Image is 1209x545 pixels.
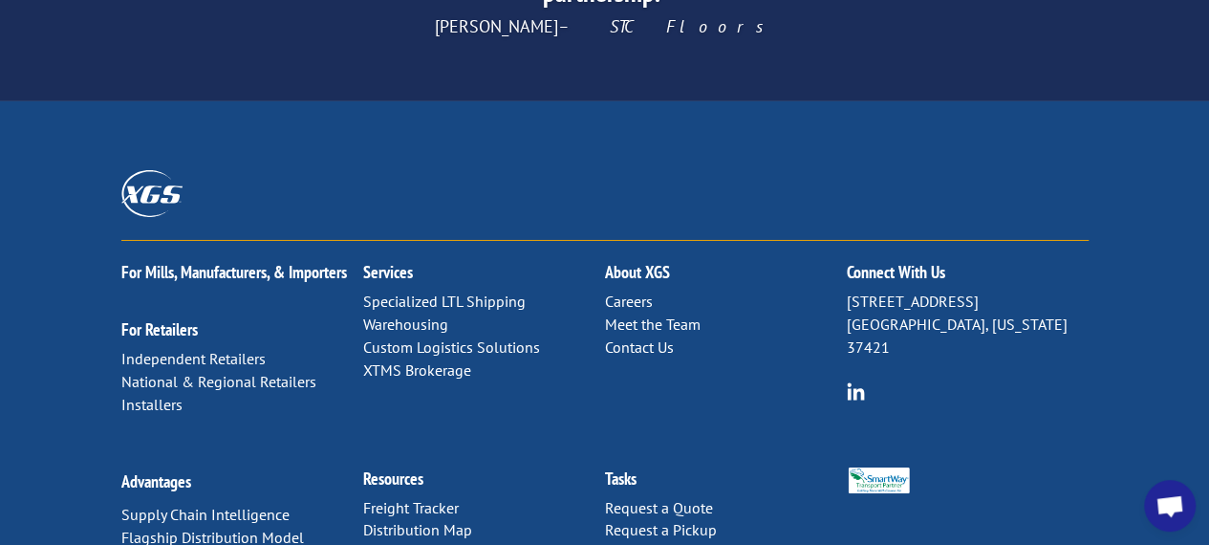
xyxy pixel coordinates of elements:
em: – STC Floors [558,15,775,37]
h2: Tasks [605,470,847,497]
a: XTMS Brokerage [363,360,471,380]
a: About XGS [605,261,670,283]
img: Smartway_Logo [847,468,912,494]
span: [PERSON_NAME] [435,15,775,37]
a: Contact Us [605,338,674,357]
a: For Mills, Manufacturers, & Importers [121,261,347,283]
a: Distribution Map [363,520,472,539]
a: Specialized LTL Shipping [363,292,526,311]
div: Open chat [1144,480,1196,532]
a: For Retailers [121,318,198,340]
a: Careers [605,292,653,311]
a: Request a Quote [605,498,713,517]
a: Freight Tracker [363,498,459,517]
a: Installers [121,395,183,414]
a: Request a Pickup [605,520,717,539]
a: Independent Retailers [121,349,266,368]
img: XGS_Logos_ALL_2024_All_White [121,170,183,217]
h2: Connect With Us [847,264,1089,291]
a: Custom Logistics Solutions [363,338,540,357]
img: group-6 [847,382,865,401]
a: Advantages [121,470,191,492]
a: Warehousing [363,315,448,334]
a: Supply Chain Intelligence [121,505,290,524]
a: Services [363,261,413,283]
a: Meet the Team [605,315,701,334]
a: National & Regional Retailers [121,372,316,391]
a: Resources [363,468,423,490]
p: [STREET_ADDRESS] [GEOGRAPHIC_DATA], [US_STATE] 37421 [847,291,1089,359]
